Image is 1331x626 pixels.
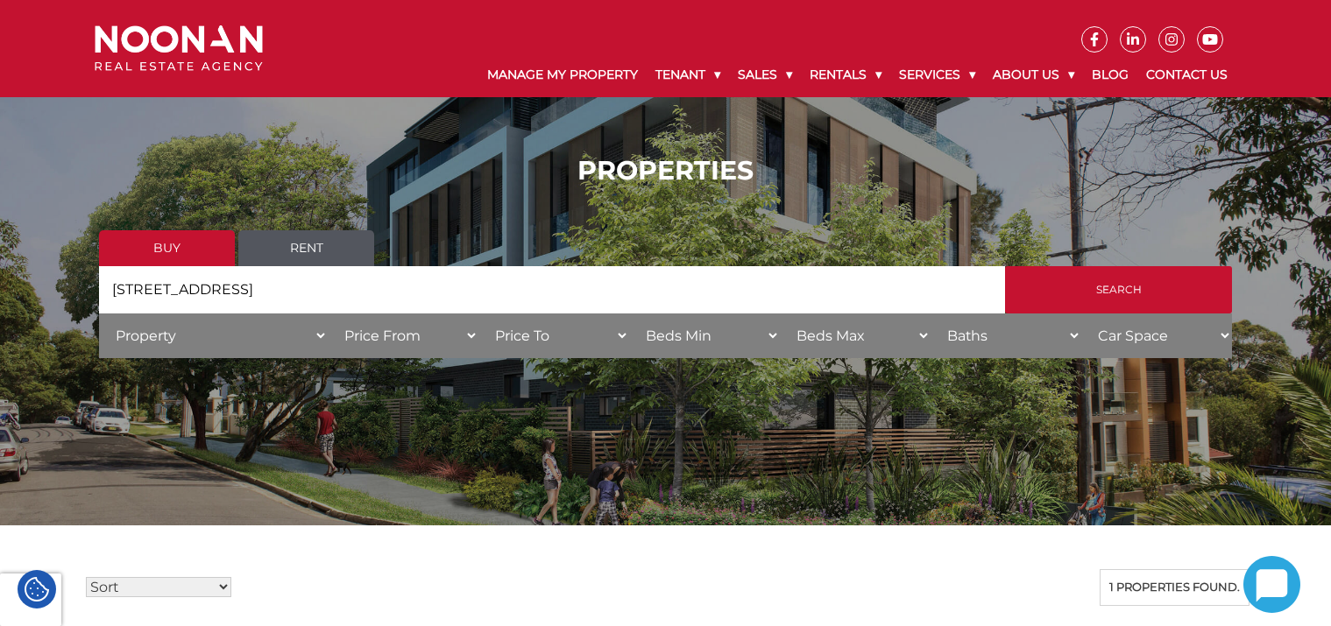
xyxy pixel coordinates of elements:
[95,25,263,72] img: Noonan Real Estate Agency
[99,266,1005,313] input: Search by suburb, postcode or area
[478,53,647,97] a: Manage My Property
[729,53,801,97] a: Sales
[1100,569,1250,606] div: 1 properties found.
[86,577,231,597] select: Sort Listings
[99,230,235,266] a: Buy
[18,570,56,608] div: Cookie Settings
[1083,53,1137,97] a: Blog
[647,53,729,97] a: Tenant
[1137,53,1236,97] a: Contact Us
[890,53,984,97] a: Services
[238,230,374,266] a: Rent
[99,155,1232,186] h1: PROPERTIES
[984,53,1083,97] a: About Us
[1005,266,1232,313] input: Search
[801,53,890,97] a: Rentals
